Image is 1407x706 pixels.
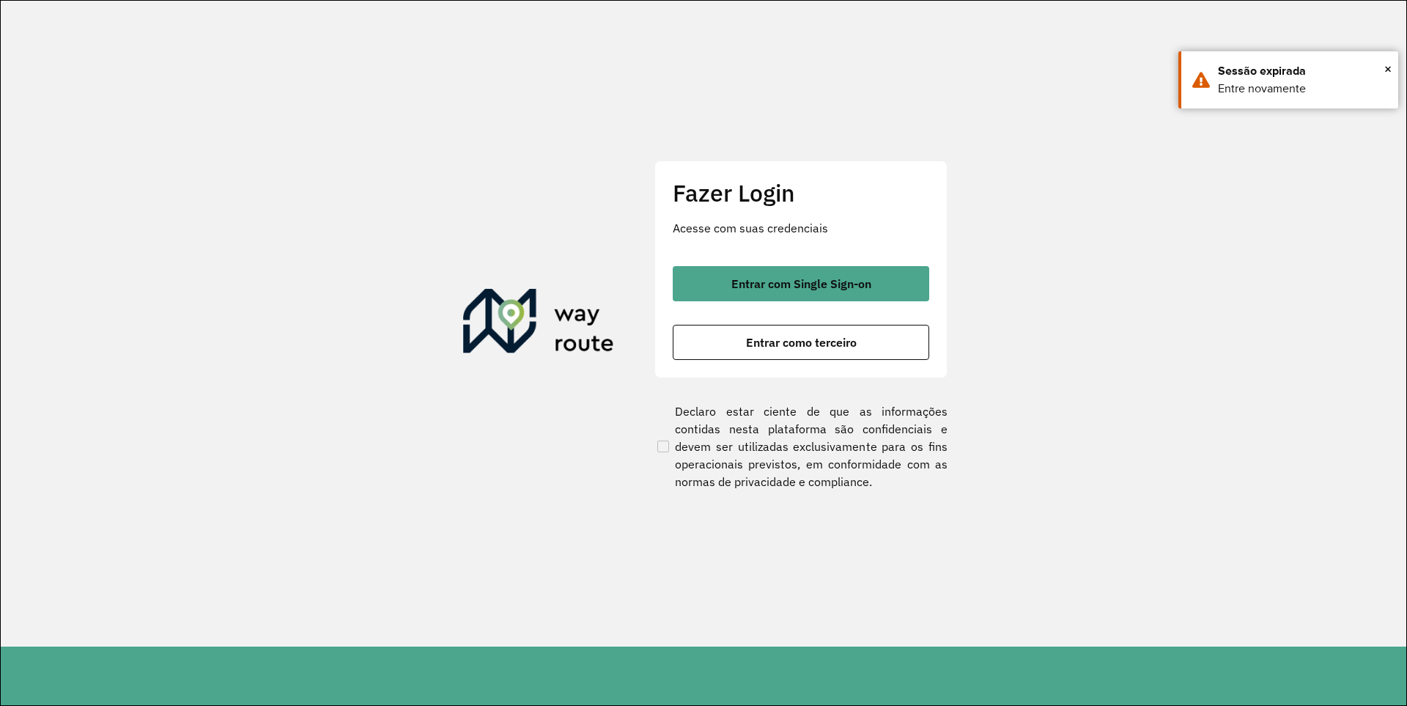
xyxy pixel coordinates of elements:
[1218,62,1387,80] div: Sessão expirada
[463,289,614,359] img: Roteirizador AmbevTech
[1218,80,1387,98] div: Entre novamente
[673,179,929,207] h2: Fazer Login
[731,278,871,290] span: Entrar com Single Sign-on
[673,325,929,360] button: button
[1384,58,1392,80] button: Close
[1384,58,1392,80] span: ×
[673,266,929,301] button: button
[673,219,929,237] p: Acesse com suas credenciais
[654,402,948,490] label: Declaro estar ciente de que as informações contidas nesta plataforma são confidenciais e devem se...
[746,337,857,348] span: Entrar como terceiro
